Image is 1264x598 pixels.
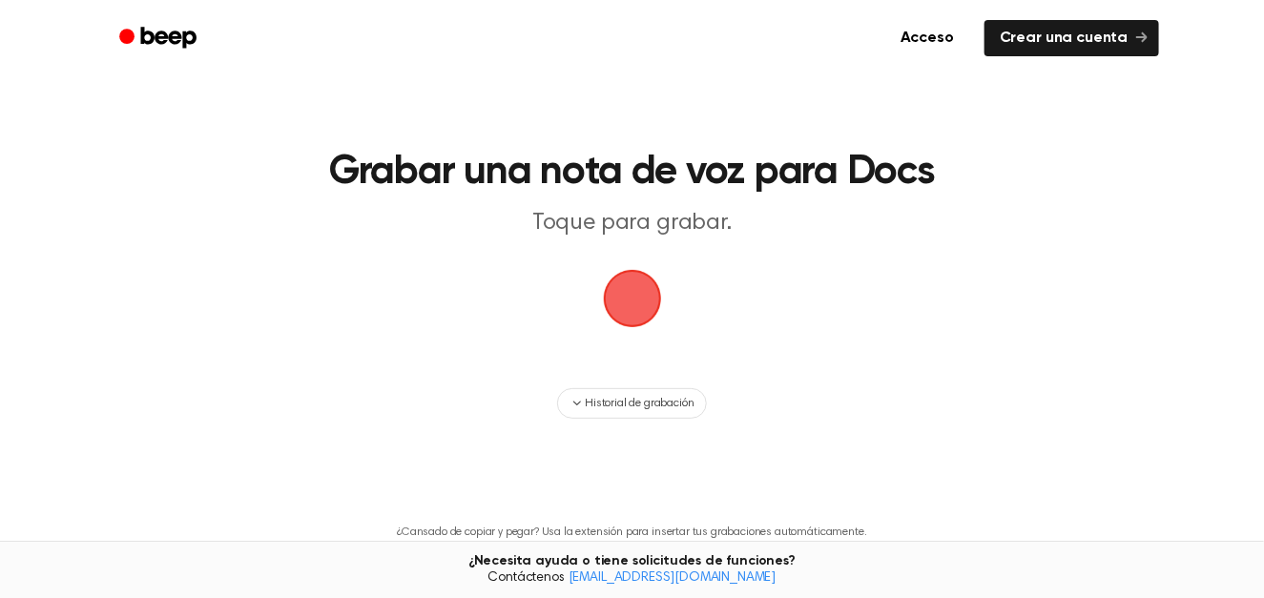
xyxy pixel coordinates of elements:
[557,388,706,419] button: Historial de grabación
[488,571,565,585] font: Contáctenos
[984,20,1158,56] a: Crear una cuenta
[532,212,732,235] font: Toque para grabar.
[397,526,866,538] font: ¿Cansado de copiar y pegar? Usa la extensión para insertar tus grabaciones automáticamente.
[106,20,214,57] a: Bip
[569,571,777,585] a: [EMAIL_ADDRESS][DOMAIN_NAME]
[329,153,935,193] font: Grabar una nota de voz para Docs
[901,31,954,46] font: Acceso
[604,270,661,327] img: Logotipo de Beep
[585,398,694,409] font: Historial de grabación
[468,554,796,567] font: ¿Necesita ayuda o tiene solicitudes de funciones?
[1000,31,1128,46] font: Crear una cuenta
[881,16,973,60] a: Acceso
